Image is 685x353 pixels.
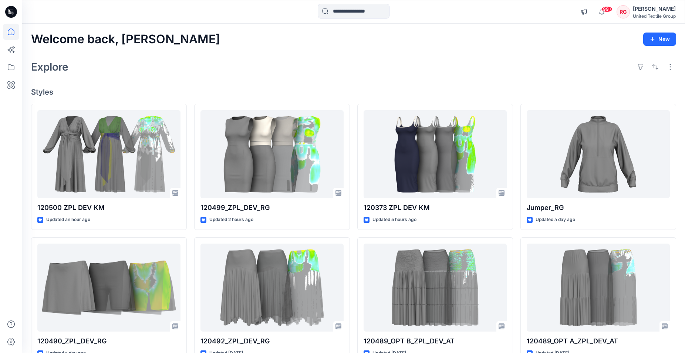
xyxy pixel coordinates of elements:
a: 120490_ZPL_DEV_RG [37,244,180,332]
p: 120489_OPT B_ZPL_DEV_AT [364,336,507,346]
h2: Explore [31,61,68,73]
h2: Welcome back, [PERSON_NAME] [31,33,220,46]
p: 120492_ZPL_DEV_RG [200,336,344,346]
p: 120500 ZPL DEV KM [37,203,180,213]
a: 120489_OPT A_ZPL_DEV_AT [527,244,670,332]
p: Jumper_RG [527,203,670,213]
p: Updated 5 hours ago [372,216,416,224]
a: 120373 ZPL DEV KM [364,110,507,198]
h4: Styles [31,88,676,96]
button: New [643,33,676,46]
p: 120499_ZPL_DEV_RG [200,203,344,213]
p: Updated an hour ago [46,216,90,224]
p: 120373 ZPL DEV KM [364,203,507,213]
div: [PERSON_NAME] [633,4,676,13]
div: RG [617,5,630,18]
span: 99+ [601,6,613,12]
p: Updated a day ago [536,216,575,224]
div: United Textile Group [633,13,676,19]
a: 120489_OPT B_ZPL_DEV_AT [364,244,507,332]
a: Jumper_RG [527,110,670,198]
p: 120490_ZPL_DEV_RG [37,336,180,346]
a: 120492_ZPL_DEV_RG [200,244,344,332]
p: 120489_OPT A_ZPL_DEV_AT [527,336,670,346]
a: 120499_ZPL_DEV_RG [200,110,344,198]
p: Updated 2 hours ago [209,216,253,224]
a: 120500 ZPL DEV KM [37,110,180,198]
